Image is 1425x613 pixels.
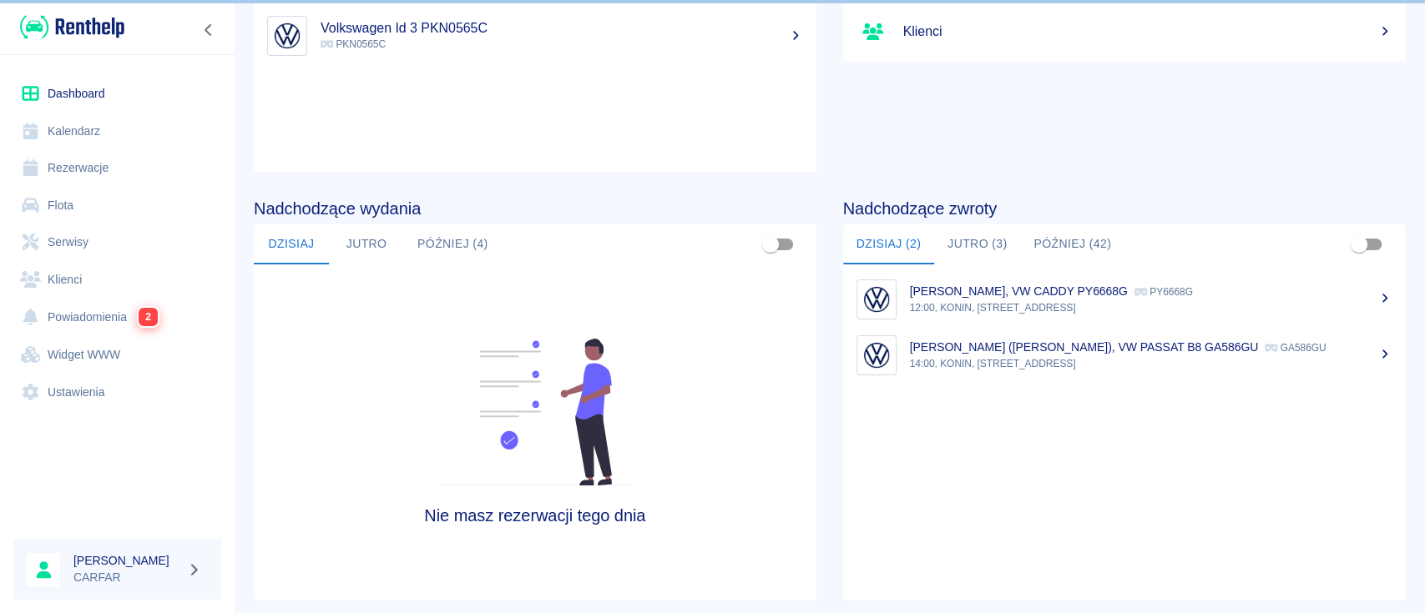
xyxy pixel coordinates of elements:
span: 2 [139,308,158,326]
p: GA586GU [1265,342,1326,354]
button: Jutro (3) [934,224,1020,264]
button: Później (4) [404,224,502,264]
a: Image[PERSON_NAME], VW CADDY PY6668G PY6668G12:00, KONIN, [STREET_ADDRESS] [843,271,1406,327]
a: Rezerwacje [13,149,221,187]
button: Dzisiaj (2) [843,224,935,264]
p: 14:00, KONIN, [STREET_ADDRESS] [910,356,1392,371]
h6: [PERSON_NAME] [73,552,180,569]
img: Image [861,284,892,315]
a: Flota [13,187,221,224]
a: Kalendarz [13,113,221,150]
h5: Klienci [903,23,1392,40]
a: Image[PERSON_NAME] ([PERSON_NAME]), VW PASSAT B8 GA586GU GA586GU14:00, KONIN, [STREET_ADDRESS] [843,327,1406,383]
a: Ustawienia [13,374,221,411]
h5: Volkswagen Id 3 PKN0565C [321,20,803,37]
button: Zwiń nawigację [196,19,221,41]
a: Klienci [13,261,221,299]
h4: Nadchodzące wydania [254,198,816,219]
img: Fleet [427,339,643,485]
p: [PERSON_NAME] ([PERSON_NAME]), VW PASSAT B8 GA586GU [910,340,1259,354]
a: Dashboard [13,75,221,113]
a: Serwisy [13,224,221,261]
p: 12:00, KONIN, [STREET_ADDRESS] [910,300,1392,315]
a: Powiadomienia2 [13,298,221,336]
button: Później (42) [1020,224,1124,264]
button: Jutro [329,224,404,264]
h4: Nie masz rezerwacji tego dnia [324,505,745,525]
p: CARFAR [73,569,180,586]
a: Klienci [843,8,1406,55]
h4: Nadchodzące zwroty [843,198,1406,219]
img: Image [271,20,303,52]
a: ImageVolkswagen Id 3 PKN0565C PKN0565C [254,8,816,63]
p: PY6668G [1134,286,1193,298]
p: [PERSON_NAME], VW CADDY PY6668G [910,284,1128,298]
button: Dzisiaj [254,224,329,264]
img: Renthelp logo [20,13,124,41]
img: Image [861,339,892,371]
span: PKN0565C [321,38,386,50]
span: Pokaż przypisane tylko do mnie [755,229,786,260]
span: Pokaż przypisane tylko do mnie [1343,229,1375,260]
a: Renthelp logo [13,13,124,41]
a: Widget WWW [13,336,221,374]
